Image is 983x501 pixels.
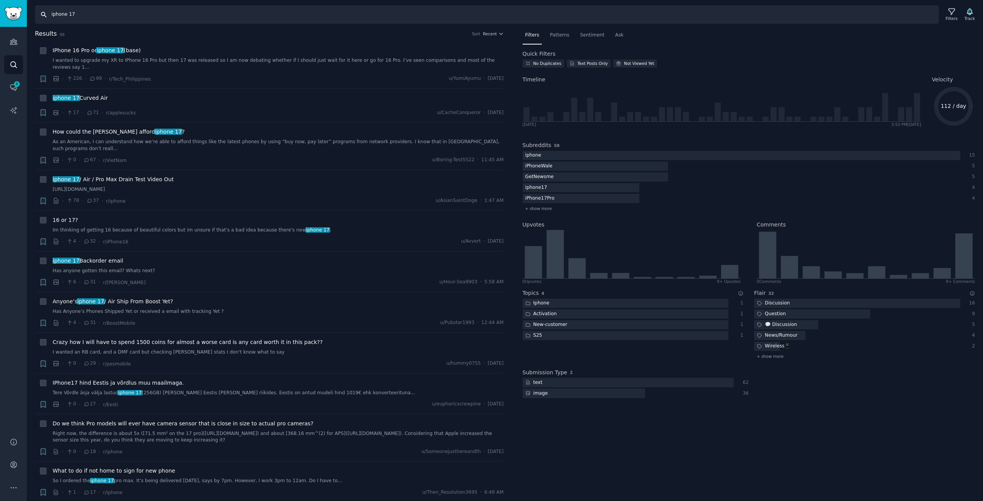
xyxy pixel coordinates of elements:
[79,278,80,286] span: ·
[13,81,20,87] span: 8
[83,401,96,408] span: 27
[106,198,126,204] span: r/iphone
[523,172,556,182] div: GetNewsme
[66,238,76,245] span: 4
[580,32,604,39] span: Sentiment
[523,122,536,127] div: [DATE]
[62,448,64,456] span: ·
[736,332,743,339] div: 1
[932,76,953,84] span: Velocity
[53,227,504,234] a: Im thinking of getting 16 because of beautiful colors but im unsure if that's a bad idea because ...
[432,157,474,164] span: u/Boring-Test5522
[754,320,800,330] div: 💬 Discussion
[4,78,23,97] a: 8
[481,157,503,164] span: 11:45 AM
[472,31,480,36] div: Sort
[82,109,83,117] span: ·
[62,278,64,286] span: ·
[757,221,786,229] h2: Comments
[305,227,330,233] span: iphone 17
[483,75,485,82] span: ·
[99,278,100,286] span: ·
[968,311,975,317] div: 9
[523,331,545,341] div: S25
[440,319,475,326] span: u/Pubstar1993
[66,109,79,116] span: 17
[35,29,57,39] span: Results
[768,291,774,296] span: 32
[62,238,64,246] span: ·
[62,400,64,408] span: ·
[53,257,123,265] span: Backorder email
[488,75,503,82] span: [DATE]
[53,338,323,346] span: Crazy how I will have to spend 1500 coins for almost a worse card is any card worth it in this pa...
[435,197,477,204] span: u/AsianSaintDoge
[99,448,100,456] span: ·
[53,268,504,274] a: Has anyone gotten this email? Whats next?
[488,401,503,408] span: [DATE]
[523,141,551,149] h2: Subreddits
[941,103,966,109] text: 112 / day
[53,379,184,387] a: IPhone17 hind Eestis ja võrdlus muu maailmaga.
[53,467,175,475] a: What to do if not home to sign for new phone
[754,289,766,297] h2: Flair
[66,157,76,164] span: 0
[891,122,921,127] div: 3:53 PM [DATE]
[523,151,544,160] div: iphone
[488,360,503,367] span: [DATE]
[62,197,64,205] span: ·
[62,156,64,164] span: ·
[103,490,122,495] span: r/iphone
[99,400,100,408] span: ·
[484,197,503,204] span: 1:47 AM
[66,401,76,408] span: 0
[523,194,557,203] div: iPhone17Pro
[99,238,100,246] span: ·
[968,321,975,328] div: 5
[103,158,127,163] span: r/VietNam
[79,156,80,164] span: ·
[742,390,749,397] div: 36
[66,279,76,286] span: 6
[717,279,741,284] div: 9+ Upvotes
[66,360,76,367] span: 0
[53,186,504,193] a: [URL][DOMAIN_NAME]
[736,321,743,328] div: 1
[85,75,86,83] span: ·
[480,489,482,496] span: ·
[53,390,504,397] a: Tere Võrdle äsja välja lastudiphone 17(256GB) [PERSON_NAME] Eestis [PERSON_NAME] riikides. Eestis...
[103,321,135,326] span: r/BoostMobile
[77,298,105,304] span: iphone 17
[79,238,80,246] span: ·
[52,258,80,264] span: iphone 17
[99,156,100,164] span: ·
[53,128,185,136] span: How could the [PERSON_NAME] afford ?
[477,157,478,164] span: ·
[968,152,975,159] div: 15
[83,448,96,455] span: 18
[103,402,118,407] span: r/Eesti
[53,420,313,428] a: Do we think Pro models will ever have camera sensor that is close in size to actual pro cameras?
[53,349,504,356] a: I wanted an RB card, and a DMF card but checking [PERSON_NAME] stats I don't know what to say
[422,489,477,496] span: u/Then_Resolution3695
[550,32,569,39] span: Patterns
[488,448,503,455] span: [DATE]
[53,46,141,55] a: IPhone 16 Pro oriphone 17(base)
[968,300,975,307] div: 16
[483,238,485,245] span: ·
[968,343,975,350] div: 2
[439,279,477,286] span: u/Hour-Sea9903
[523,299,552,308] div: Iphone
[99,319,100,327] span: ·
[35,5,939,24] input: Search Keyword
[79,488,80,496] span: ·
[523,369,568,377] h2: Submission Type
[946,279,975,284] div: 9+ Comments
[615,32,624,39] span: Ask
[53,298,173,306] span: Anyone’s / Air Ship From Boost Yet?
[946,16,958,21] div: Filters
[79,400,80,408] span: ·
[90,478,115,483] span: iphone 17
[754,342,793,351] div: Wireless📱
